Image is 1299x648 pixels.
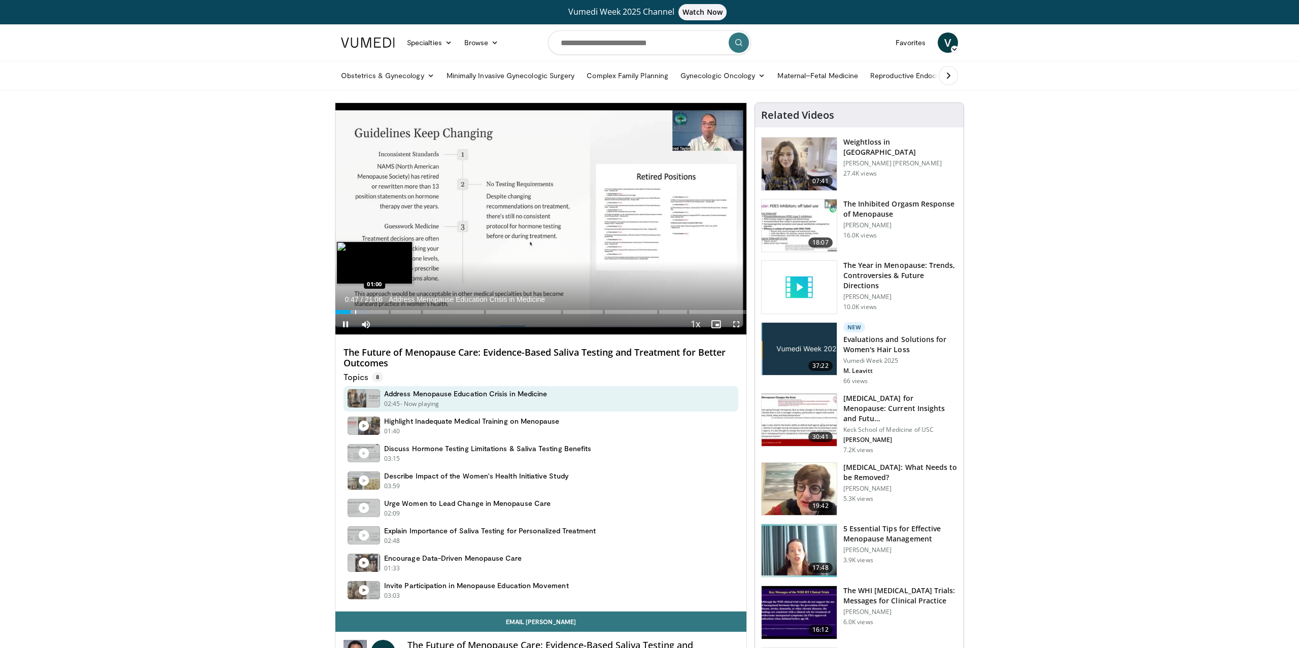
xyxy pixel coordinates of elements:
[843,293,958,301] p: [PERSON_NAME]
[726,314,746,334] button: Fullscreen
[808,176,833,186] span: 07:41
[808,563,833,573] span: 17:48
[761,322,958,385] a: 37:22 New Evaluations and Solutions for Women's Hair Loss Vumedi Week 2025 M. Leavitt 66 views
[761,137,958,191] a: 07:41 Weightloss in [GEOGRAPHIC_DATA] [PERSON_NAME] [PERSON_NAME] 27.4K views
[361,295,363,303] span: /
[365,295,383,303] span: 21:06
[808,432,833,442] span: 30:41
[843,393,958,424] h3: [MEDICAL_DATA] for Menopause: Current Insights and Futu…
[843,377,868,385] p: 66 views
[890,32,932,53] a: Favorites
[843,367,958,375] p: M. Leavitt
[843,485,958,493] p: [PERSON_NAME]
[843,586,958,606] h3: The WHI [MEDICAL_DATA] Trials: Messages for Clinical Practice
[384,499,551,508] h4: Urge Women to Lead Change in Menopause Care
[762,323,837,376] img: 4dd4c714-532f-44da-96b3-d887f22c4efa.jpg.150x105_q85_crop-smart_upscale.jpg
[843,446,873,454] p: 7.2K views
[938,32,958,53] a: V
[389,295,545,304] span: Address Menopause Education Crisis in Medicine
[678,4,727,20] span: Watch Now
[335,103,746,335] video-js: Video Player
[762,199,837,252] img: 283c0f17-5e2d-42ba-a87c-168d447cdba4.150x105_q85_crop-smart_upscale.jpg
[384,509,400,518] p: 02:09
[843,436,958,444] p: [PERSON_NAME]
[384,444,591,453] h4: Discuss Hormone Testing Limitations & Saliva Testing Benefits
[344,372,383,382] p: Topics
[762,261,837,314] img: video_placeholder_short.svg
[843,618,873,626] p: 6.0K views
[843,524,958,544] h3: 5 Essential Tips for Effective Menopause Management
[843,334,958,355] h3: Evaluations and Solutions for Women's Hair Loss
[401,32,458,53] a: Specialties
[384,471,569,481] h4: Describe Impact of the Women's Health Initiative Study
[384,454,400,463] p: 03:15
[400,399,439,408] p: - Now playing
[548,30,751,55] input: Search topics, interventions
[761,260,958,314] a: The Year in Menopause: Trends, Controversies & Future Directions [PERSON_NAME] 10.0K views
[843,169,877,178] p: 27.4K views
[762,463,837,516] img: 4d0a4bbe-a17a-46ab-a4ad-f5554927e0d3.150x105_q85_crop-smart_upscale.jpg
[384,554,522,563] h4: Encourage Data-Driven Menopause Care
[335,611,746,632] a: Email [PERSON_NAME]
[843,159,958,167] p: [PERSON_NAME] [PERSON_NAME]
[843,260,958,291] h3: The Year in Menopause: Trends, Controversies & Future Directions
[762,524,837,577] img: 6839e091-2cdb-4894-b49b-01b874b873c4.150x105_q85_crop-smart_upscale.jpg
[843,426,958,434] p: Keck School of Medicine of USC
[343,4,956,20] a: Vumedi Week 2025 ChannelWatch Now
[808,361,833,371] span: 37:22
[761,586,958,639] a: 16:12 The WHI [MEDICAL_DATA] Trials: Messages for Clinical Practice [PERSON_NAME] 6.0K views
[344,347,738,369] h4: The Future of Menopause Care: Evidence-Based Saliva Testing and Treatment for Better Outcomes
[686,314,706,334] button: Playback Rate
[384,581,569,590] h4: Invite Participation in Menopause Education Movement
[458,32,505,53] a: Browse
[372,372,383,382] span: 8
[843,462,958,483] h3: [MEDICAL_DATA]: What Needs to be Removed?
[384,399,400,408] p: 02:45
[761,109,834,121] h4: Related Videos
[843,137,958,157] h3: Weightloss in [GEOGRAPHIC_DATA]
[384,591,400,600] p: 03:03
[808,625,833,635] span: 16:12
[384,389,547,398] h4: Address Menopause Education Crisis in Medicine
[843,199,958,219] h3: The Inhibited Orgasm Response of Menopause
[762,138,837,190] img: 9983fed1-7565-45be-8934-aef1103ce6e2.150x105_q85_crop-smart_upscale.jpg
[761,462,958,516] a: 19:42 [MEDICAL_DATA]: What Needs to be Removed? [PERSON_NAME] 5.3K views
[808,237,833,248] span: 18:07
[843,303,877,311] p: 10.0K views
[761,199,958,253] a: 18:07 The Inhibited Orgasm Response of Menopause [PERSON_NAME] 16.0K views
[843,556,873,564] p: 3.9K views
[356,314,376,334] button: Mute
[336,242,413,284] img: image.jpeg
[864,65,1034,86] a: Reproductive Endocrinology & [MEDICAL_DATA]
[345,295,358,303] span: 0:47
[771,65,864,86] a: Maternal–Fetal Medicine
[843,322,866,332] p: New
[843,495,873,503] p: 5.3K views
[674,65,771,86] a: Gynecologic Oncology
[843,608,958,616] p: [PERSON_NAME]
[384,427,400,436] p: 01:40
[341,38,395,48] img: VuMedi Logo
[580,65,674,86] a: Complex Family Planning
[335,310,746,314] div: Progress Bar
[440,65,581,86] a: Minimally Invasive Gynecologic Surgery
[384,417,560,426] h4: Highlight Inadequate Medical Training on Menopause
[843,231,877,240] p: 16.0K views
[706,314,726,334] button: Enable picture-in-picture mode
[335,314,356,334] button: Pause
[843,221,958,229] p: [PERSON_NAME]
[762,394,837,447] img: 47271b8a-94f4-49c8-b914-2a3d3af03a9e.150x105_q85_crop-smart_upscale.jpg
[843,357,958,365] p: Vumedi Week 2025
[384,526,596,535] h4: Explain Importance of Saliva Testing for Personalized Treatment
[843,546,958,554] p: [PERSON_NAME]
[761,524,958,577] a: 17:48 5 Essential Tips for Effective Menopause Management [PERSON_NAME] 3.9K views
[384,482,400,491] p: 03:59
[384,536,400,545] p: 02:48
[761,393,958,454] a: 30:41 [MEDICAL_DATA] for Menopause: Current Insights and Futu… Keck School of Medicine of USC [PE...
[808,501,833,511] span: 19:42
[762,586,837,639] img: 532cbc20-ffc3-4bbe-9091-e962fdb15cb8.150x105_q85_crop-smart_upscale.jpg
[335,65,440,86] a: Obstetrics & Gynecology
[384,564,400,573] p: 01:33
